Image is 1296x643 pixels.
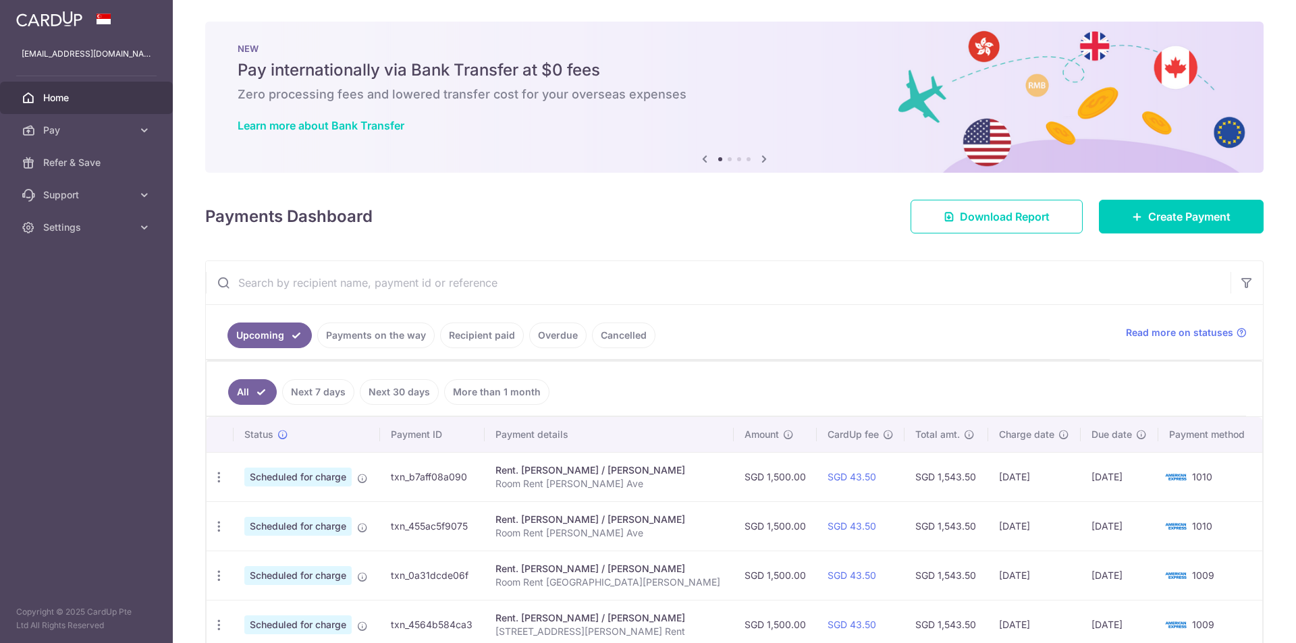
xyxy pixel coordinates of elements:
td: SGD 1,543.50 [905,452,988,501]
a: Overdue [529,323,587,348]
span: Scheduled for charge [244,468,352,486]
td: [DATE] [988,452,1081,501]
span: Home [43,91,132,105]
p: [STREET_ADDRESS][PERSON_NAME] Rent [495,625,723,638]
span: Due date [1091,428,1132,441]
h5: Pay internationally via Bank Transfer at $0 fees [238,59,1231,81]
a: More than 1 month [444,379,549,405]
span: Support [43,188,132,202]
a: Next 7 days [282,379,354,405]
a: Create Payment [1099,200,1264,233]
span: Create Payment [1148,208,1231,225]
img: Bank Card [1162,617,1189,633]
th: Payment details [485,417,734,452]
p: Room Rent [PERSON_NAME] Ave [495,477,723,491]
td: [DATE] [988,501,1081,551]
span: Scheduled for charge [244,566,352,585]
span: Amount [745,428,779,441]
span: Status [244,428,273,441]
span: Scheduled for charge [244,517,352,536]
span: CardUp fee [828,428,879,441]
a: SGD 43.50 [828,471,876,482]
span: Refer & Save [43,156,132,169]
a: Payments on the way [317,323,435,348]
div: Rent. [PERSON_NAME] / [PERSON_NAME] [495,464,723,477]
td: SGD 1,500.00 [734,452,817,501]
span: Download Report [960,208,1050,225]
span: Pay [43,123,132,137]
span: 1009 [1192,619,1214,630]
td: txn_b7aff08a090 [380,452,485,501]
a: Next 30 days [360,379,439,405]
td: SGD 1,500.00 [734,501,817,551]
td: [DATE] [1081,551,1158,600]
td: [DATE] [1081,501,1158,551]
a: SGD 43.50 [828,520,876,532]
a: Cancelled [592,323,655,348]
img: Bank Card [1162,469,1189,485]
td: SGD 1,500.00 [734,551,817,600]
span: 1009 [1192,569,1214,581]
h4: Payments Dashboard [205,204,373,229]
td: txn_0a31dcde06f [380,551,485,600]
p: [EMAIL_ADDRESS][DOMAIN_NAME] [22,47,151,61]
span: Scheduled for charge [244,615,352,634]
div: Rent. [PERSON_NAME] / [PERSON_NAME] [495,513,723,526]
th: Payment method [1158,417,1262,452]
a: Recipient paid [440,323,524,348]
p: Room Rent [PERSON_NAME] Ave [495,526,723,540]
img: Bank Card [1162,518,1189,534]
span: Charge date [999,428,1054,441]
h6: Zero processing fees and lowered transfer cost for your overseas expenses [238,86,1231,103]
div: Rent. [PERSON_NAME] / [PERSON_NAME] [495,611,723,625]
td: [DATE] [1081,452,1158,501]
a: All [228,379,277,405]
td: SGD 1,543.50 [905,501,988,551]
td: txn_455ac5f9075 [380,501,485,551]
p: Room Rent [GEOGRAPHIC_DATA][PERSON_NAME] [495,576,723,589]
td: [DATE] [988,551,1081,600]
input: Search by recipient name, payment id or reference [206,261,1231,304]
span: 1010 [1192,520,1212,532]
td: SGD 1,543.50 [905,551,988,600]
a: Read more on statuses [1126,326,1247,339]
a: Upcoming [227,323,312,348]
span: 1010 [1192,471,1212,482]
a: Learn more about Bank Transfer [238,119,404,132]
img: CardUp [16,11,82,27]
p: NEW [238,43,1231,54]
span: Settings [43,221,132,234]
a: SGD 43.50 [828,569,876,581]
a: Download Report [911,200,1083,233]
th: Payment ID [380,417,485,452]
img: Bank transfer banner [205,22,1264,173]
span: Total amt. [915,428,960,441]
a: SGD 43.50 [828,619,876,630]
img: Bank Card [1162,567,1189,584]
div: Rent. [PERSON_NAME] / [PERSON_NAME] [495,562,723,576]
span: Read more on statuses [1126,326,1233,339]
